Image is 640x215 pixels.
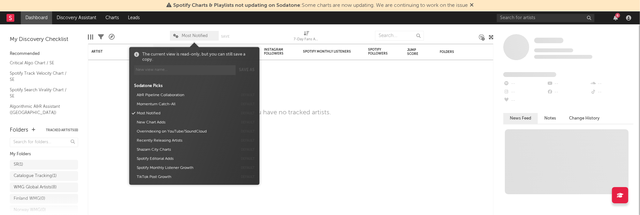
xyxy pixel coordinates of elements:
button: Save [221,35,230,38]
span: Some Artist [534,38,563,43]
div: Instagram Followers [264,48,287,56]
a: Some Artist [534,37,563,44]
a: Spotify Search Virality Chart / SE [10,86,72,100]
input: Search... [375,31,424,41]
button: A&R Pipeline Collaboration [134,91,238,100]
div: You have no tracked artists. [250,109,331,117]
span: : Some charts are now updating. We are continuing to work on the issue [173,3,468,8]
div: Spotify Monthly Listeners [303,50,352,54]
button: default [241,103,255,106]
div: -- [503,88,547,96]
button: default [241,166,255,170]
button: Overindexing on YouTube/SoundCloud [134,127,238,136]
div: 7-Day Fans Added (7-Day Fans Added) [294,28,320,46]
a: Charts [101,11,123,24]
div: Filters [98,28,104,46]
button: Spotify Monthly Listener Growth [134,163,238,172]
div: Folders [440,50,489,54]
div: My Discovery Checklist [10,36,78,44]
button: default [241,175,255,179]
button: Notes [538,113,563,124]
div: SR ( 1 ) [14,161,23,169]
a: Finland WMG(0) [10,194,78,204]
span: Tracking Since: [DATE] [534,48,573,52]
button: Save as [239,65,255,75]
div: Artist [91,50,140,54]
div: -- [590,88,633,96]
div: The current view is read-only, but you can still save a copy. [142,52,255,62]
input: New view name... [134,65,236,75]
div: -- [547,80,590,88]
span: Dismiss [470,3,474,8]
div: WMG Global Artists ( 8 ) [14,183,57,191]
span: Fans Added by Platform [503,72,556,77]
div: Finland WMG ( 0 ) [14,195,45,203]
button: New Chart Adds [134,118,238,127]
a: Spotify Track Velocity Chart / SE [10,70,72,83]
button: default [241,157,255,160]
button: Change History [563,113,606,124]
a: Catalogue Tracking(1) [10,171,78,181]
span: Spotify Charts & Playlists not updating on Sodatone [173,3,300,8]
button: 6 [613,15,618,20]
a: SR(1) [10,160,78,170]
div: -- [547,88,590,96]
a: Discovery Assistant [52,11,101,24]
a: Norway WMG(0) [10,205,78,215]
div: My Folders [10,150,78,158]
input: Search for folders... [10,138,78,147]
button: Shazam City Charts [134,145,238,154]
button: Spotify Editorial Adds [134,154,238,163]
button: default [241,139,255,142]
button: TikTok Post Growth [134,172,238,182]
button: Tracked Artists(0) [46,129,78,132]
button: Recently Releasing Artists [134,136,238,145]
div: Sodatone Picks [134,83,255,89]
button: default [241,94,255,97]
a: WMG Global Artists(8) [10,183,78,192]
div: Edit Columns [88,28,93,46]
div: 7-Day Fans Added (7-Day Fans Added) [294,36,320,44]
div: Recommended [10,50,78,58]
div: Jump Score [407,48,424,56]
div: -- [503,96,547,105]
button: default [241,148,255,151]
div: Norway WMG ( 0 ) [14,206,46,214]
a: Leads [123,11,144,24]
button: News Feed [503,113,538,124]
button: Most Notified [134,109,238,118]
div: Folders [10,126,28,134]
div: A&R Pipeline [109,28,115,46]
button: default [241,112,255,115]
span: 0 fans last week [534,55,592,59]
a: Algorithmic A&R Assistant ([GEOGRAPHIC_DATA]) [10,103,72,116]
div: -- [503,80,547,88]
div: 6 [615,13,620,18]
div: Catalogue Tracking ( 1 ) [14,172,57,180]
button: default [241,121,255,124]
input: Search for artists [497,14,594,22]
div: -- [590,80,633,88]
div: Spotify Followers [368,48,391,56]
button: Momentum Catch-All [134,100,238,109]
span: Most Notified [182,34,208,38]
a: Critical Algo Chart / SE [10,59,72,67]
button: default [241,130,255,133]
a: Dashboard [21,11,52,24]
